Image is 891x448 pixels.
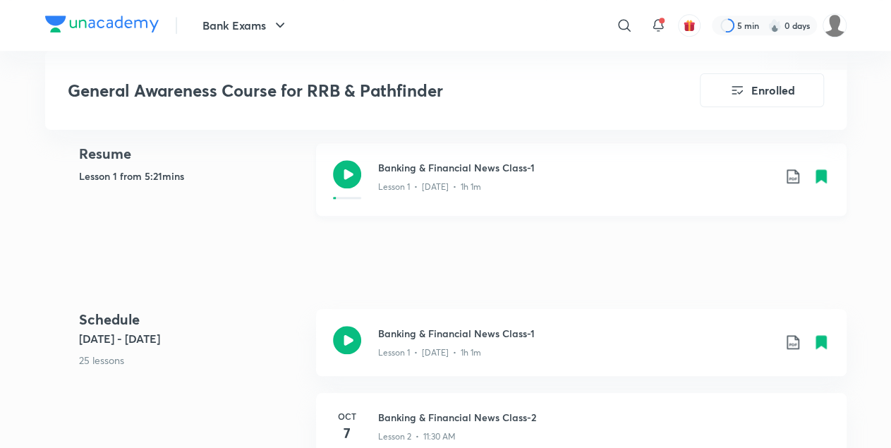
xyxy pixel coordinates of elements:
h5: Lesson 1 from 5:21mins [79,169,305,183]
p: Lesson 2 • 11:30 AM [378,430,456,443]
p: Lesson 1 • [DATE] • 1h 1m [378,346,481,359]
a: Banking & Financial News Class-1Lesson 1 • [DATE] • 1h 1m [316,143,847,233]
h4: Schedule [79,309,305,330]
h3: General Awareness Course for RRB & Pathfinder [68,80,620,101]
h4: Resume [79,143,305,164]
h3: Banking & Financial News Class-1 [378,160,773,175]
button: Enrolled [700,73,824,107]
img: avatar [683,19,696,32]
a: Company Logo [45,16,159,36]
p: Lesson 1 • [DATE] • 1h 1m [378,181,481,193]
h6: Oct [333,410,361,423]
h3: Banking & Financial News Class-2 [378,410,830,425]
a: Banking & Financial News Class-1Lesson 1 • [DATE] • 1h 1m [316,309,847,393]
h5: [DATE] - [DATE] [79,330,305,347]
button: Bank Exams [194,11,297,40]
button: avatar [678,14,701,37]
img: streak [768,18,782,32]
h4: 7 [333,423,361,444]
img: Company Logo [45,16,159,32]
img: Sarfaraj Ahmad [823,13,847,37]
p: 25 lessons [79,353,305,368]
h3: Banking & Financial News Class-1 [378,326,773,341]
